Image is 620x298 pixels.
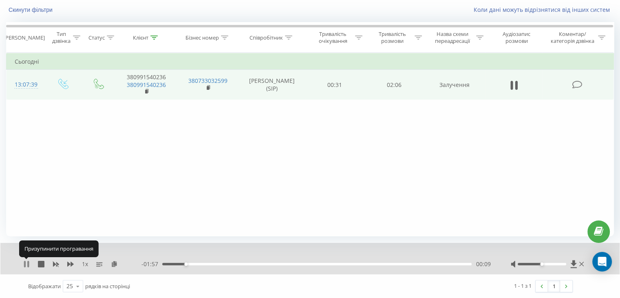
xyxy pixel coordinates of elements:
[305,70,364,100] td: 00:31
[592,252,612,271] div: Open Intercom Messenger
[249,34,283,41] div: Співробітник
[133,34,148,41] div: Клієнт
[7,53,614,70] td: Сьогодні
[540,262,543,266] div: Accessibility label
[239,70,305,100] td: [PERSON_NAME] (SIP)
[476,260,490,268] span: 00:09
[115,70,177,100] td: 380991540236
[19,240,99,257] div: Призупинити програвання
[15,77,36,93] div: 13:07:39
[85,282,130,290] span: рядків на сторінці
[424,70,485,100] td: Залучення
[184,262,188,266] div: Accessibility label
[313,31,353,44] div: Тривалість очікування
[88,34,105,41] div: Статус
[4,34,45,41] div: [PERSON_NAME]
[548,31,596,44] div: Коментар/категорія дзвінка
[364,70,424,100] td: 02:06
[6,6,57,13] button: Скинути фільтри
[514,282,532,290] div: 1 - 1 з 1
[493,31,541,44] div: Аудіозапис розмови
[431,31,474,44] div: Назва схеми переадресації
[188,77,227,85] a: 380733032599
[372,31,413,44] div: Тривалість розмови
[51,31,71,44] div: Тип дзвінка
[474,6,614,13] a: Коли дані можуть відрізнятися вiд інших систем
[66,282,73,290] div: 25
[28,282,61,290] span: Відображати
[127,81,166,89] a: 380991540236
[141,260,162,268] span: - 01:57
[548,280,560,292] a: 1
[82,260,88,268] span: 1 x
[185,34,219,41] div: Бізнес номер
